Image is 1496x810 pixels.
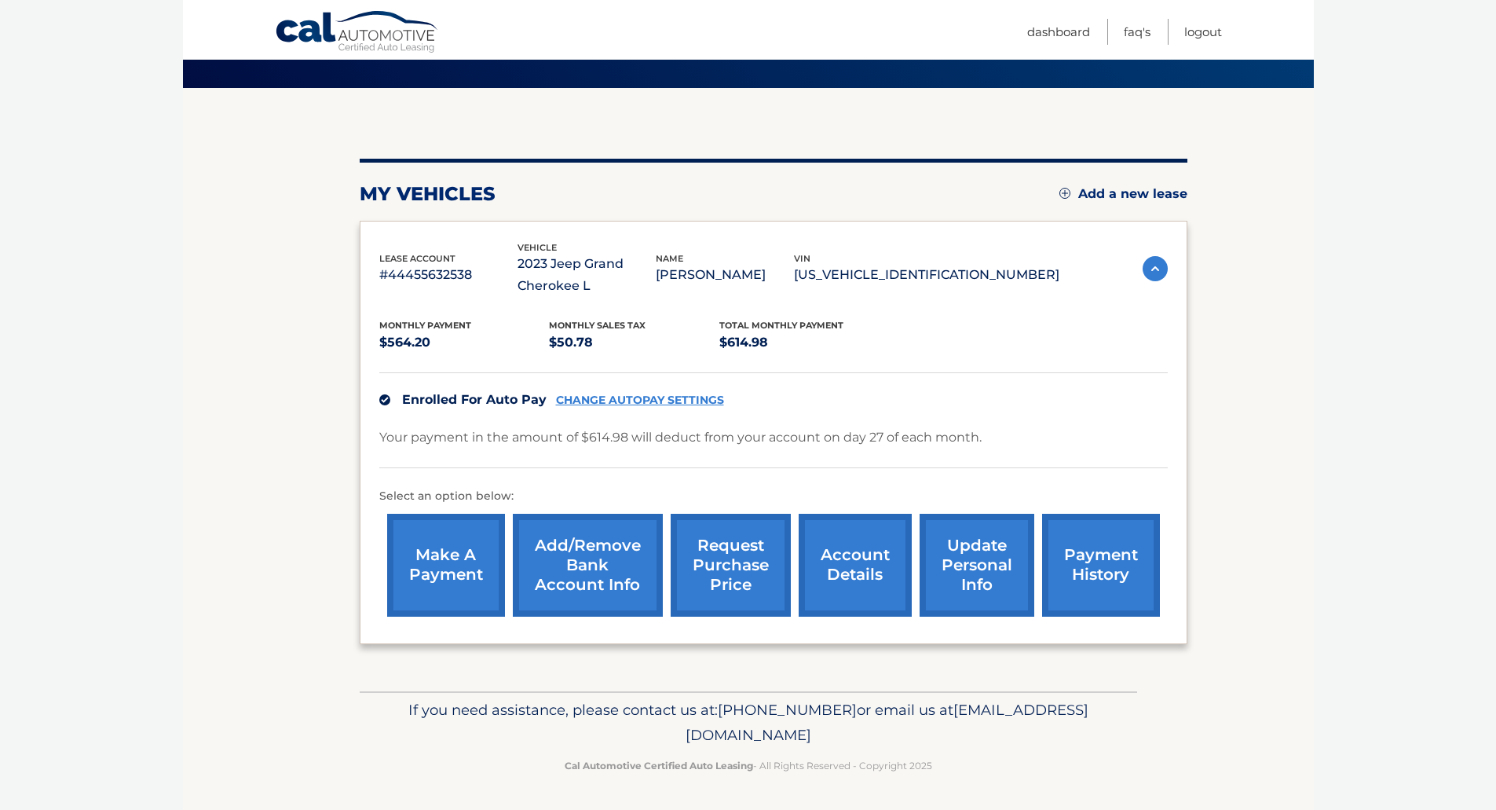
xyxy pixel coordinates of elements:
p: Select an option below: [379,487,1168,506]
img: accordion-active.svg [1143,256,1168,281]
p: $50.78 [549,332,719,354]
a: FAQ's [1124,19,1150,45]
span: Enrolled For Auto Pay [402,392,547,407]
p: $614.98 [719,332,890,354]
span: vin [794,253,810,264]
span: Monthly Payment [379,320,471,331]
span: [PHONE_NUMBER] [718,701,857,719]
a: CHANGE AUTOPAY SETTINGS [556,394,724,407]
p: 2023 Jeep Grand Cherokee L [518,253,656,297]
p: #44455632538 [379,264,518,286]
a: account details [799,514,912,617]
span: name [656,253,683,264]
h2: my vehicles [360,182,496,206]
strong: Cal Automotive Certified Auto Leasing [565,760,753,772]
a: Add/Remove bank account info [513,514,663,617]
p: Your payment in the amount of $614.98 will deduct from your account on day 27 of each month. [379,427,982,449]
span: Total Monthly Payment [719,320,843,331]
a: request purchase price [671,514,791,617]
p: If you need assistance, please contact us at: or email us at [370,698,1127,748]
a: make a payment [387,514,505,617]
a: Logout [1184,19,1222,45]
a: Dashboard [1027,19,1090,45]
p: - All Rights Reserved - Copyright 2025 [370,757,1127,774]
img: check.svg [379,394,390,405]
p: [US_VEHICLE_IDENTIFICATION_NUMBER] [794,264,1059,286]
a: payment history [1042,514,1160,617]
p: $564.20 [379,332,550,354]
a: Add a new lease [1059,186,1187,202]
span: Monthly sales Tax [549,320,646,331]
img: add.svg [1059,188,1070,199]
p: [PERSON_NAME] [656,264,794,286]
a: update personal info [920,514,1034,617]
span: lease account [379,253,455,264]
span: vehicle [518,242,557,253]
a: Cal Automotive [275,10,440,56]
